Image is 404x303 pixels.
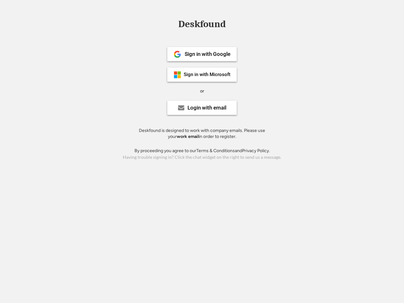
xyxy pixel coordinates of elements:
div: Deskfound [175,19,229,29]
div: or [200,88,204,94]
a: Privacy Policy. [242,148,270,153]
a: Terms & Conditions [196,148,235,153]
img: ms-symbollockup_mssymbol_19.png [174,71,181,79]
div: Sign in with Microsoft [184,72,230,77]
div: By proceeding you agree to our and [134,148,270,154]
strong: work email [177,134,199,139]
div: Deskfound is designed to work with company emails. Please use your in order to register. [131,128,273,140]
div: Sign in with Google [185,51,230,57]
img: 1024px-Google__G__Logo.svg.png [174,50,181,58]
div: Login with email [187,105,226,110]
